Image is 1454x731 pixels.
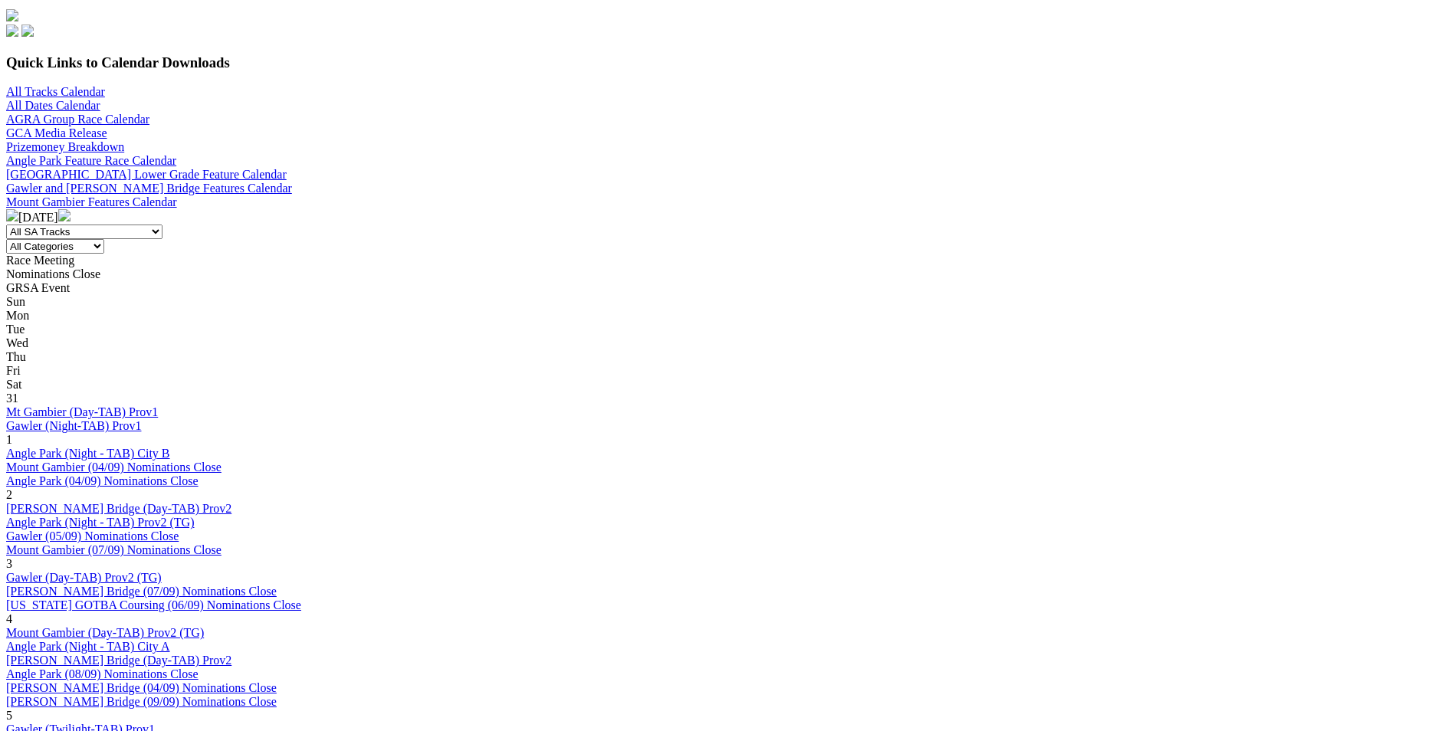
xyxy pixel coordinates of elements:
div: Thu [6,350,1448,364]
a: All Dates Calendar [6,99,100,112]
img: twitter.svg [21,25,34,37]
span: 5 [6,709,12,722]
span: 4 [6,612,12,625]
a: Mt Gambier (Day-TAB) Prov1 [6,405,158,418]
div: Mon [6,309,1448,323]
span: 2 [6,488,12,501]
div: Race Meeting [6,254,1448,267]
a: Angle Park Feature Race Calendar [6,154,176,167]
img: facebook.svg [6,25,18,37]
a: Gawler (Day-TAB) Prov2 (TG) [6,571,162,584]
a: Mount Gambier (07/09) Nominations Close [6,543,222,556]
span: 31 [6,392,18,405]
a: All Tracks Calendar [6,85,105,98]
div: Tue [6,323,1448,336]
a: Prizemoney Breakdown [6,140,124,153]
img: chevron-left-pager-white.svg [6,209,18,221]
span: 1 [6,433,12,446]
a: Gawler (05/09) Nominations Close [6,529,179,543]
a: [PERSON_NAME] Bridge (09/09) Nominations Close [6,695,277,708]
div: [DATE] [6,209,1448,225]
a: Mount Gambier (04/09) Nominations Close [6,461,222,474]
a: [PERSON_NAME] Bridge (Day-TAB) Prov2 [6,502,231,515]
div: Nominations Close [6,267,1448,281]
a: [PERSON_NAME] Bridge (07/09) Nominations Close [6,585,277,598]
a: Gawler and [PERSON_NAME] Bridge Features Calendar [6,182,292,195]
a: GCA Media Release [6,126,107,139]
a: [GEOGRAPHIC_DATA] Lower Grade Feature Calendar [6,168,287,181]
a: Mount Gambier Features Calendar [6,195,177,208]
div: Fri [6,364,1448,378]
a: Angle Park (04/09) Nominations Close [6,474,199,487]
div: Wed [6,336,1448,350]
a: Angle Park (Night - TAB) City B [6,447,170,460]
a: AGRA Group Race Calendar [6,113,149,126]
img: logo-grsa-white.png [6,9,18,21]
a: Mount Gambier (Day-TAB) Prov2 (TG) [6,626,204,639]
a: Angle Park (Night - TAB) City A [6,640,170,653]
a: [PERSON_NAME] Bridge (Day-TAB) Prov2 [6,654,231,667]
a: Gawler (Night-TAB) Prov1 [6,419,141,432]
a: Angle Park (Night - TAB) Prov2 (TG) [6,516,195,529]
span: 3 [6,557,12,570]
a: [US_STATE] GOTBA Coursing (06/09) Nominations Close [6,598,301,611]
a: Angle Park (08/09) Nominations Close [6,667,199,680]
div: Sat [6,378,1448,392]
h3: Quick Links to Calendar Downloads [6,54,1448,71]
div: Sun [6,295,1448,309]
img: chevron-right-pager-white.svg [58,209,71,221]
div: GRSA Event [6,281,1448,295]
a: [PERSON_NAME] Bridge (04/09) Nominations Close [6,681,277,694]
